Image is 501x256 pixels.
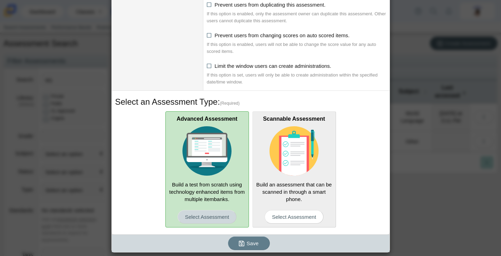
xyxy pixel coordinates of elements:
[263,116,325,122] b: Scannable Assessment
[228,237,270,250] button: Save
[178,210,236,224] span: Select Assessment
[207,72,386,85] div: If this option is set, users will only be able to create administration within the specified date...
[207,41,386,55] div: If this option is enabled, users will not be able to change the score value for any auto scored i...
[165,111,249,227] div: Build a test from scratch using technology enhanced items from multiple itembanks.
[220,101,240,106] span: (Required)
[214,63,331,69] span: Limit the window users can create administrations.
[207,10,386,24] div: If this option is enabled, only the assessment owner can duplicate this assessment. Other users c...
[214,32,350,38] span: Prevent users from changing scores on auto scored items.
[115,96,386,108] h3: Select an Assessment Type:
[177,116,237,122] b: Advanced Assessment
[252,111,336,227] div: Build an assessment that can be scanned in through a smart phone.
[246,240,258,246] span: Save
[269,126,319,176] img: type-scannable.svg
[182,126,232,176] img: type-advanced.svg
[265,210,323,224] span: Select Assessment
[214,2,325,8] span: Prevent users from duplicating this assessment.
